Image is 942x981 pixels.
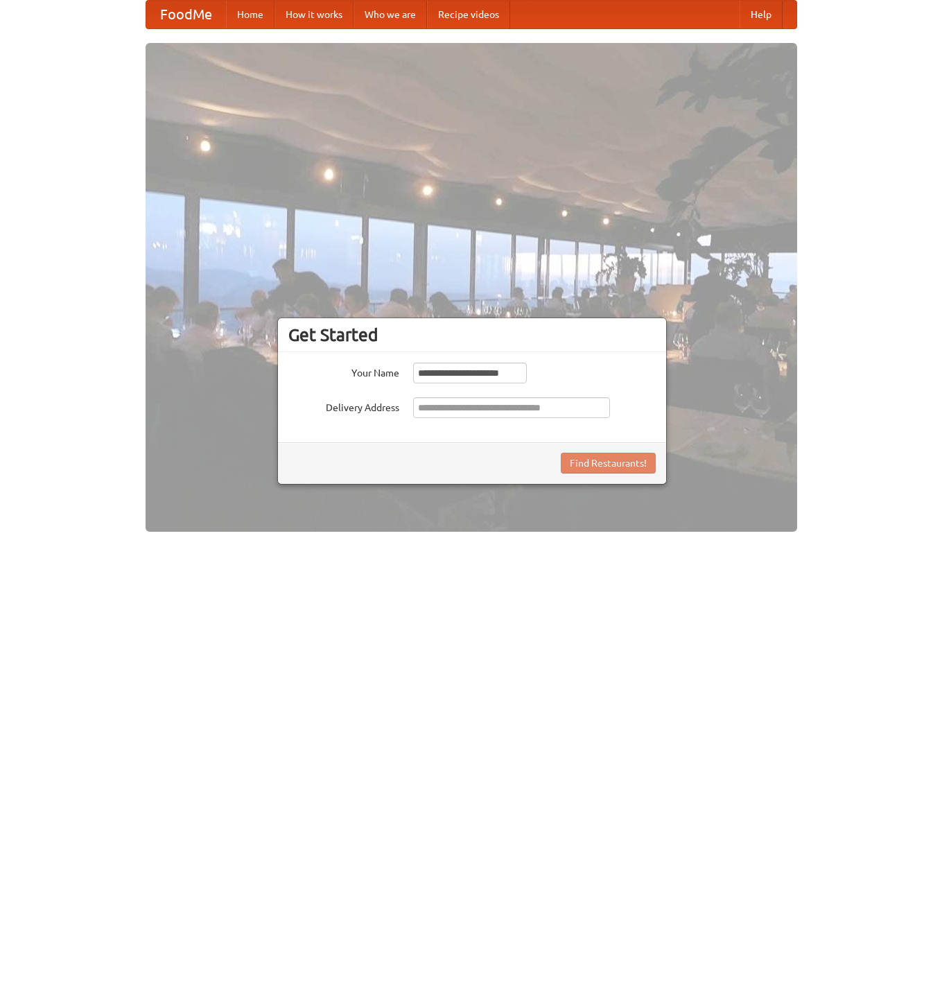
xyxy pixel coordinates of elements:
[288,363,399,380] label: Your Name
[274,1,354,28] a: How it works
[288,324,656,345] h3: Get Started
[226,1,274,28] a: Home
[740,1,783,28] a: Help
[146,1,226,28] a: FoodMe
[288,397,399,415] label: Delivery Address
[427,1,510,28] a: Recipe videos
[561,453,656,474] button: Find Restaurants!
[354,1,427,28] a: Who we are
